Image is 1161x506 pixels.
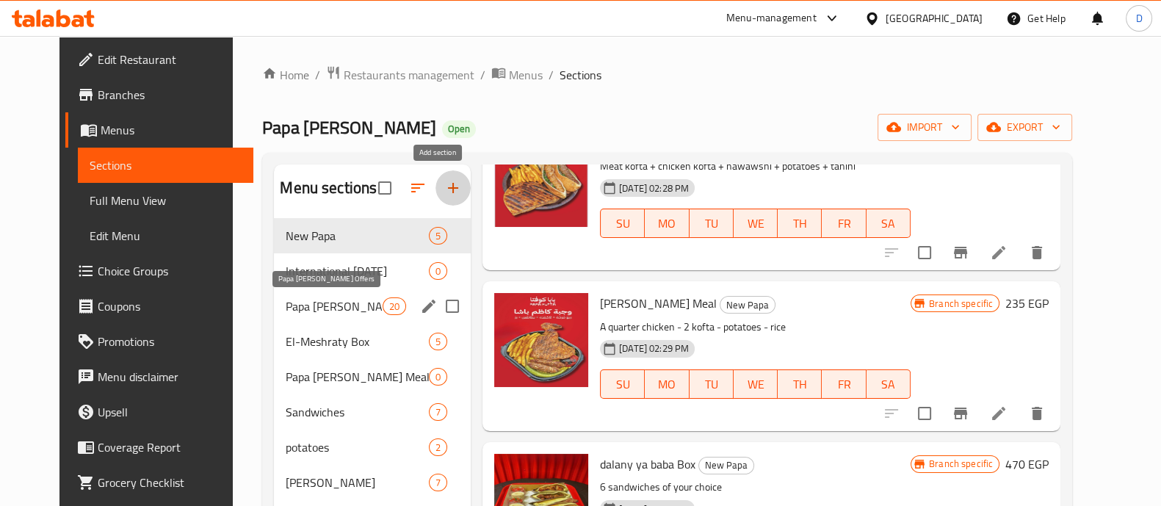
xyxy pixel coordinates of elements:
[280,177,377,199] h2: Menu sections
[645,209,689,238] button: MO
[274,253,471,289] div: International [DATE]0
[286,438,429,456] span: potatoes
[262,66,309,84] a: Home
[98,474,242,491] span: Grocery Checklist
[429,227,447,245] div: items
[822,369,866,399] button: FR
[690,369,734,399] button: TU
[828,213,860,234] span: FR
[909,237,940,268] span: Select to update
[430,476,446,490] span: 7
[262,65,1072,84] nav: breadcrumb
[613,181,695,195] span: [DATE] 02:28 PM
[613,341,695,355] span: [DATE] 02:29 PM
[65,253,253,289] a: Choice Groups
[989,118,1060,137] span: export
[274,465,471,500] div: [PERSON_NAME]7
[344,66,474,84] span: Restaurants management
[990,244,1008,261] a: Edit menu item
[101,121,242,139] span: Menus
[65,42,253,77] a: Edit Restaurant
[286,368,429,386] span: Papa [PERSON_NAME] Meals
[326,65,474,84] a: Restaurants management
[909,398,940,429] span: Select to update
[734,369,778,399] button: WE
[977,114,1072,141] button: export
[549,66,554,84] li: /
[65,289,253,324] a: Coupons
[286,297,382,315] span: Papa [PERSON_NAME] Offers
[98,297,242,315] span: Coupons
[1019,396,1055,431] button: delete
[778,209,822,238] button: TH
[430,264,446,278] span: 0
[429,438,447,456] div: items
[90,192,242,209] span: Full Menu View
[1005,293,1049,314] h6: 235 EGP
[494,133,588,227] img: Baba Geh Offer
[400,170,435,206] span: Sort sections
[872,374,905,395] span: SA
[315,66,320,84] li: /
[695,374,728,395] span: TU
[78,183,253,218] a: Full Menu View
[430,405,446,419] span: 7
[698,457,754,474] div: New Papa
[726,10,817,27] div: Menu-management
[274,394,471,430] div: Sandwiches7
[65,465,253,500] a: Grocery Checklist
[1019,235,1055,270] button: delete
[651,213,683,234] span: MO
[889,118,960,137] span: import
[699,457,753,474] span: New Papa
[560,66,601,84] span: Sections
[828,374,860,395] span: FR
[286,227,429,245] span: New Papa
[429,368,447,386] div: items
[98,403,242,421] span: Upsell
[78,218,253,253] a: Edit Menu
[600,453,695,475] span: dalany ya baba Box
[429,474,447,491] div: items
[98,262,242,280] span: Choice Groups
[90,156,242,174] span: Sections
[607,213,639,234] span: SU
[943,235,978,270] button: Branch-specific-item
[923,297,999,311] span: Branch specific
[430,335,446,349] span: 5
[418,295,440,317] button: edit
[383,300,405,314] span: 20
[695,213,728,234] span: TU
[867,209,911,238] button: SA
[778,369,822,399] button: TH
[429,403,447,421] div: items
[600,292,717,314] span: [PERSON_NAME] Meal
[262,111,436,144] span: Papa [PERSON_NAME]
[65,324,253,359] a: Promotions
[734,209,778,238] button: WE
[65,430,253,465] a: Coverage Report
[78,148,253,183] a: Sections
[65,77,253,112] a: Branches
[98,333,242,350] span: Promotions
[600,478,911,496] p: 6 sandwiches of your choice
[286,262,429,280] span: International [DATE]
[491,65,543,84] a: Menus
[886,10,983,26] div: [GEOGRAPHIC_DATA]
[65,394,253,430] a: Upsell
[430,229,446,243] span: 5
[784,213,816,234] span: TH
[274,359,471,394] div: Papa [PERSON_NAME] Meals0
[600,318,911,336] p: A quarter chicken - 2 kofta - potatoes - rice
[430,441,446,455] span: 2
[943,396,978,431] button: Branch-specific-item
[867,369,911,399] button: SA
[65,112,253,148] a: Menus
[286,474,429,491] div: al hersh
[98,368,242,386] span: Menu disclaimer
[600,157,911,176] p: Meat kofta + chicken kofta + hawawshi + potatoes + tahini
[442,123,476,135] span: Open
[98,51,242,68] span: Edit Restaurant
[720,297,775,314] span: New Papa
